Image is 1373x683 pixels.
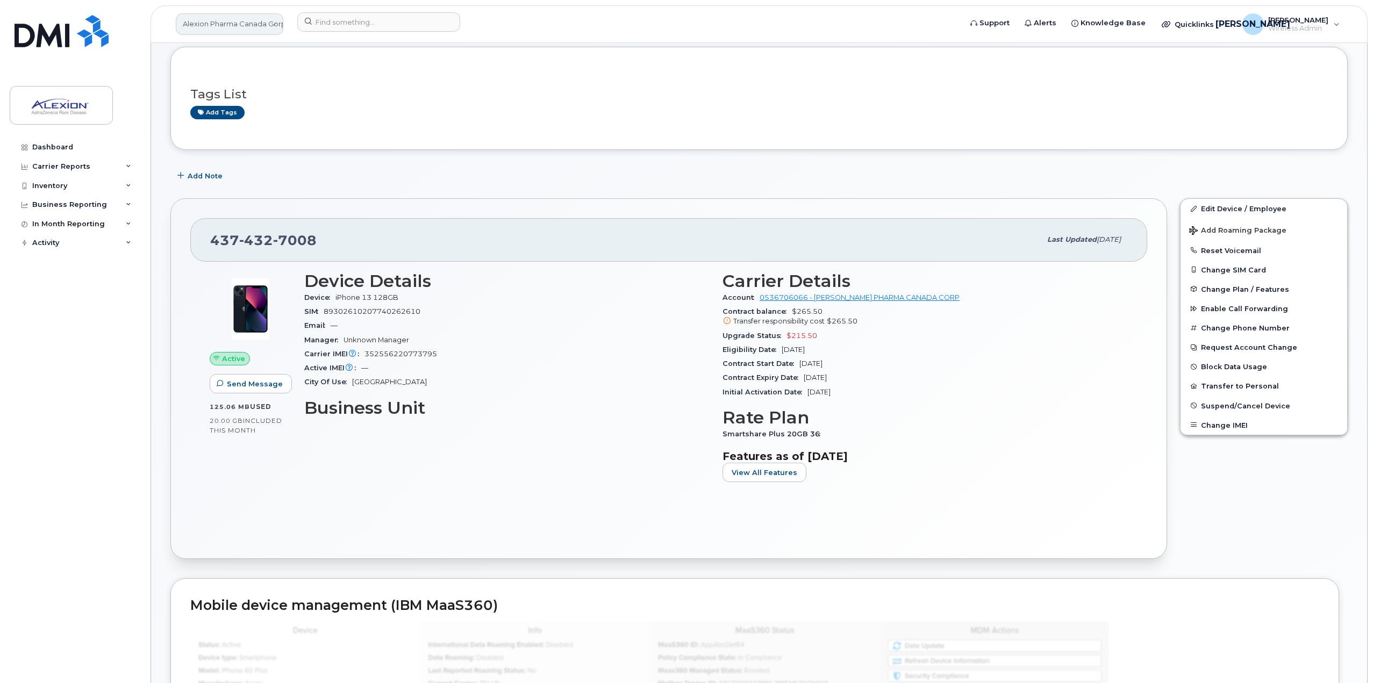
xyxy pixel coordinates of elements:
span: Knowledge Base [1081,18,1146,28]
span: Carrier IMEI [304,350,364,358]
span: [DATE] [1097,235,1121,243]
span: Add Note [188,171,223,181]
a: 0536706066 - [PERSON_NAME] PHARMA CANADA CORP [760,293,960,301]
span: [DATE] [782,346,805,354]
span: 125.06 MB [210,403,250,411]
span: Add Roaming Package [1189,226,1286,236]
input: Find something... [297,12,460,32]
span: 89302610207740262610 [324,307,420,315]
h3: Features as of [DATE] [723,450,1128,463]
span: — [361,364,368,372]
a: Alexion Pharma Canada Corp [176,13,283,35]
a: Support [963,12,1017,34]
span: SIM [304,307,324,315]
span: Quicklinks [1175,20,1214,28]
span: Wireless Admin [1268,24,1328,33]
span: Initial Activation Date [723,388,807,396]
span: Support [979,18,1010,28]
span: Change Plan / Features [1201,285,1289,293]
h2: Mobile device management (IBM MaaS360) [190,598,1319,613]
button: Change Phone Number [1181,318,1347,337]
h3: Carrier Details [723,271,1128,291]
button: Reset Voicemail [1181,241,1347,260]
span: Smartshare Plus 20GB 36 [723,430,826,438]
span: [PERSON_NAME] [1268,16,1328,24]
span: Enable Call Forwarding [1201,305,1288,313]
span: 20.00 GB [210,417,243,425]
button: Suspend/Cancel Device [1181,396,1347,415]
span: iPhone 13 128GB [335,293,398,301]
span: [DATE] [804,373,827,382]
span: [PERSON_NAME] [1215,18,1290,31]
span: Upgrade Status [723,332,786,340]
span: 7008 [273,232,317,248]
span: Manager [304,336,344,344]
button: Change IMEI [1181,415,1347,435]
span: Device [304,293,335,301]
span: included this month [210,416,282,434]
span: — [331,321,338,329]
button: Change SIM Card [1181,260,1347,279]
span: Suspend/Cancel Device [1201,401,1290,409]
button: Transfer to Personal [1181,376,1347,396]
h3: Device Details [304,271,710,291]
span: Unknown Manager [344,336,409,344]
a: Alerts [1017,12,1064,34]
span: Send Message [227,379,283,389]
button: Change Plan / Features [1181,279,1347,299]
h3: Rate Plan [723,408,1128,427]
span: Contract balance [723,307,792,315]
img: image20231002-3703462-1ig824h.jpeg [218,277,283,341]
div: Jamal Abdi [1235,13,1347,35]
span: $215.50 [786,332,817,340]
span: Active [222,354,245,364]
span: 352556220773795 [364,350,437,358]
span: used [250,402,271,411]
button: View All Features [723,463,806,482]
span: Last updated [1047,235,1097,243]
span: [GEOGRAPHIC_DATA] [352,378,427,386]
button: Add Note [170,166,232,185]
span: Account [723,293,760,301]
span: View All Features [732,468,797,478]
span: $265.50 [827,317,857,325]
button: Add Roaming Package [1181,219,1347,241]
h3: Tags List [190,88,1328,101]
span: $265.50 [723,307,1128,327]
span: Eligibility Date [723,346,782,354]
span: Contract Start Date [723,360,799,368]
span: 437 [210,232,317,248]
a: Edit Device / Employee [1181,199,1347,218]
span: 432 [239,232,273,248]
a: Knowledge Base [1064,12,1153,34]
button: Request Account Change [1181,337,1347,357]
span: Contract Expiry Date [723,373,804,382]
span: Active IMEI [304,364,361,372]
button: Block Data Usage [1181,357,1347,376]
span: Email [304,321,331,329]
button: Send Message [210,374,292,393]
button: Enable Call Forwarding [1181,299,1347,318]
span: City Of Use [304,378,352,386]
span: [DATE] [799,360,823,368]
span: [DATE] [807,388,831,396]
h3: Business Unit [304,398,710,418]
span: Alerts [1034,18,1056,28]
span: Transfer responsibility cost [733,317,825,325]
a: Add tags [190,106,245,119]
div: Quicklinks [1154,13,1233,35]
